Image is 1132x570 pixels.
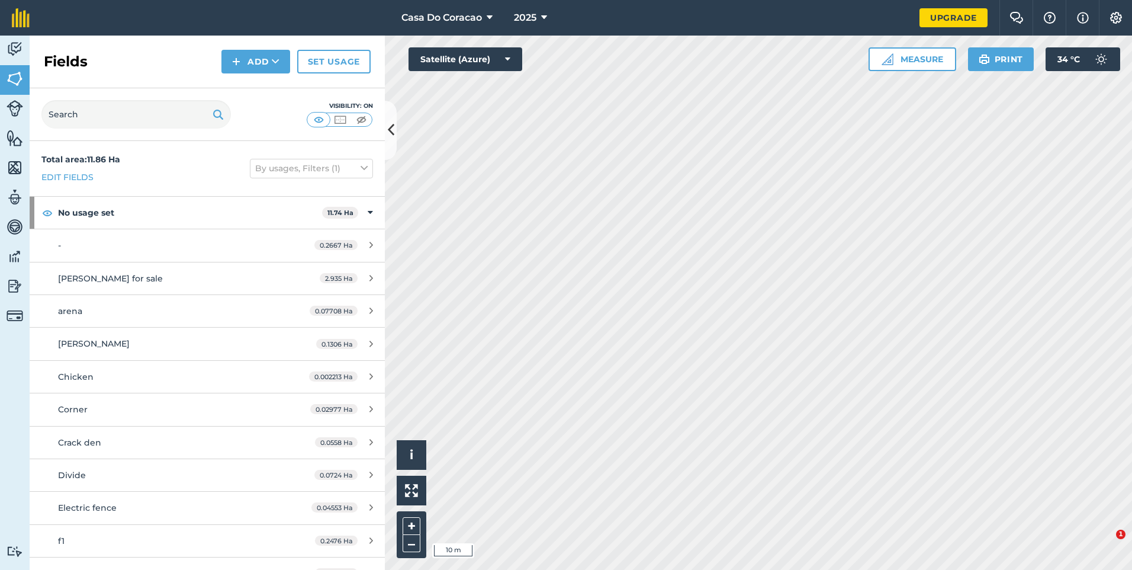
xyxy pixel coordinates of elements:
[30,361,385,393] a: Chicken0.002213 Ha
[7,100,23,117] img: svg+xml;base64,PD94bWwgdmVyc2lvbj0iMS4wIiBlbmNvZGluZz0idXRmLTgiPz4KPCEtLSBHZW5lcmF0b3I6IEFkb2JlIE...
[869,47,956,71] button: Measure
[7,308,23,324] img: svg+xml;base64,PD94bWwgdmVyc2lvbj0iMS4wIiBlbmNvZGluZz0idXRmLTgiPz4KPCEtLSBHZW5lcmF0b3I6IEFkb2JlIE...
[44,52,88,71] h2: Fields
[333,114,348,126] img: svg+xml;base64,PHN2ZyB4bWxucz0iaHR0cDovL3d3dy53My5vcmcvMjAwMC9zdmciIHdpZHRoPSI1MCIgaGVpZ2h0PSI0MC...
[7,546,23,557] img: svg+xml;base64,PD94bWwgdmVyc2lvbj0iMS4wIiBlbmNvZGluZz0idXRmLTgiPz4KPCEtLSBHZW5lcmF0b3I6IEFkb2JlIE...
[41,100,231,129] input: Search
[41,171,94,184] a: Edit fields
[919,8,988,27] a: Upgrade
[514,11,536,25] span: 2025
[315,536,358,546] span: 0.2476 Ha
[405,484,418,497] img: Four arrows, one pointing top left, one top right, one bottom right and the last bottom left
[320,273,358,283] span: 2.935 Ha
[1057,47,1080,71] span: 34 ° C
[58,404,88,415] span: Corner
[1116,530,1125,539] span: 1
[314,240,358,250] span: 0.2667 Ha
[315,437,358,447] span: 0.0558 Ha
[1009,12,1024,24] img: Two speech bubbles overlapping with the left bubble in the forefront
[1109,12,1123,24] img: A cog icon
[30,262,385,294] a: [PERSON_NAME] for sale2.935 Ha
[58,502,117,513] span: Electric fence
[403,535,420,552] button: –
[297,50,371,73] a: Set usage
[41,154,120,165] strong: Total area : 11.86 Ha
[30,427,385,459] a: Crack den0.0558 Ha
[1043,12,1057,24] img: A question mark icon
[311,502,358,513] span: 0.04553 Ha
[882,53,893,65] img: Ruler icon
[221,50,290,73] button: Add
[1077,11,1089,25] img: svg+xml;base64,PHN2ZyB4bWxucz0iaHR0cDovL3d3dy53My5vcmcvMjAwMC9zdmciIHdpZHRoPSIxNyIgaGVpZ2h0PSIxNy...
[7,277,23,295] img: svg+xml;base64,PD94bWwgdmVyc2lvbj0iMS4wIiBlbmNvZGluZz0idXRmLTgiPz4KPCEtLSBHZW5lcmF0b3I6IEFkb2JlIE...
[7,248,23,265] img: svg+xml;base64,PD94bWwgdmVyc2lvbj0iMS4wIiBlbmNvZGluZz0idXRmLTgiPz4KPCEtLSBHZW5lcmF0b3I6IEFkb2JlIE...
[309,372,358,382] span: 0.002213 Ha
[7,188,23,206] img: svg+xml;base64,PD94bWwgdmVyc2lvbj0iMS4wIiBlbmNvZGluZz0idXRmLTgiPz4KPCEtLSBHZW5lcmF0b3I6IEFkb2JlIE...
[30,229,385,261] a: -0.2667 Ha
[58,306,82,316] span: arena
[30,492,385,524] a: Electric fence0.04553 Ha
[250,159,373,178] button: By usages, Filters (1)
[30,459,385,491] a: Divide0.0724 Ha
[58,536,65,546] span: f1
[58,470,86,481] span: Divide
[7,218,23,236] img: svg+xml;base64,PD94bWwgdmVyc2lvbj0iMS4wIiBlbmNvZGluZz0idXRmLTgiPz4KPCEtLSBHZW5lcmF0b3I6IEFkb2JlIE...
[354,114,369,126] img: svg+xml;base64,PHN2ZyB4bWxucz0iaHR0cDovL3d3dy53My5vcmcvMjAwMC9zdmciIHdpZHRoPSI1MCIgaGVpZ2h0PSI0MC...
[310,306,358,316] span: 0.07708 Ha
[232,55,240,69] img: svg+xml;base64,PHN2ZyB4bWxucz0iaHR0cDovL3d3dy53My5vcmcvMjAwMC9zdmciIHdpZHRoPSIxNCIgaGVpZ2h0PSIyNC...
[307,101,373,111] div: Visibility: On
[327,209,353,217] strong: 11.74 Ha
[979,52,990,66] img: svg+xml;base64,PHN2ZyB4bWxucz0iaHR0cDovL3d3dy53My5vcmcvMjAwMC9zdmciIHdpZHRoPSIxOSIgaGVpZ2h0PSIyNC...
[58,338,130,349] span: [PERSON_NAME]
[7,40,23,58] img: svg+xml;base64,PD94bWwgdmVyc2lvbj0iMS4wIiBlbmNvZGluZz0idXRmLTgiPz4KPCEtLSBHZW5lcmF0b3I6IEFkb2JlIE...
[7,70,23,88] img: svg+xml;base64,PHN2ZyB4bWxucz0iaHR0cDovL3d3dy53My5vcmcvMjAwMC9zdmciIHdpZHRoPSI1NiIgaGVpZ2h0PSI2MC...
[401,11,482,25] span: Casa Do Coracao
[1089,47,1113,71] img: svg+xml;base64,PD94bWwgdmVyc2lvbj0iMS4wIiBlbmNvZGluZz0idXRmLTgiPz4KPCEtLSBHZW5lcmF0b3I6IEFkb2JlIE...
[1092,530,1120,558] iframe: Intercom live chat
[311,114,326,126] img: svg+xml;base64,PHN2ZyB4bWxucz0iaHR0cDovL3d3dy53My5vcmcvMjAwMC9zdmciIHdpZHRoPSI1MCIgaGVpZ2h0PSI0MC...
[58,372,94,382] span: Chicken
[58,240,61,251] span: -
[42,206,53,220] img: svg+xml;base64,PHN2ZyB4bWxucz0iaHR0cDovL3d3dy53My5vcmcvMjAwMC9zdmciIHdpZHRoPSIxOCIgaGVpZ2h0PSIyNC...
[410,447,413,462] span: i
[58,437,101,448] span: Crack den
[403,517,420,535] button: +
[30,525,385,557] a: f10.2476 Ha
[30,197,385,229] div: No usage set11.74 Ha
[58,273,163,284] span: [PERSON_NAME] for sale
[12,8,30,27] img: fieldmargin Logo
[397,440,426,470] button: i
[7,129,23,147] img: svg+xml;base64,PHN2ZyB4bWxucz0iaHR0cDovL3d3dy53My5vcmcvMjAwMC9zdmciIHdpZHRoPSI1NiIgaGVpZ2h0PSI2MC...
[30,328,385,360] a: [PERSON_NAME]0.1306 Ha
[968,47,1034,71] button: Print
[213,107,224,121] img: svg+xml;base64,PHN2ZyB4bWxucz0iaHR0cDovL3d3dy53My5vcmcvMjAwMC9zdmciIHdpZHRoPSIxOSIgaGVpZ2h0PSIyNC...
[316,339,358,349] span: 0.1306 Ha
[7,159,23,177] img: svg+xml;base64,PHN2ZyB4bWxucz0iaHR0cDovL3d3dy53My5vcmcvMjAwMC9zdmciIHdpZHRoPSI1NiIgaGVpZ2h0PSI2MC...
[58,197,322,229] strong: No usage set
[310,404,358,414] span: 0.02977 Ha
[314,470,358,480] span: 0.0724 Ha
[30,393,385,425] a: Corner0.02977 Ha
[409,47,522,71] button: Satellite (Azure)
[1046,47,1120,71] button: 34 °C
[30,295,385,327] a: arena0.07708 Ha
